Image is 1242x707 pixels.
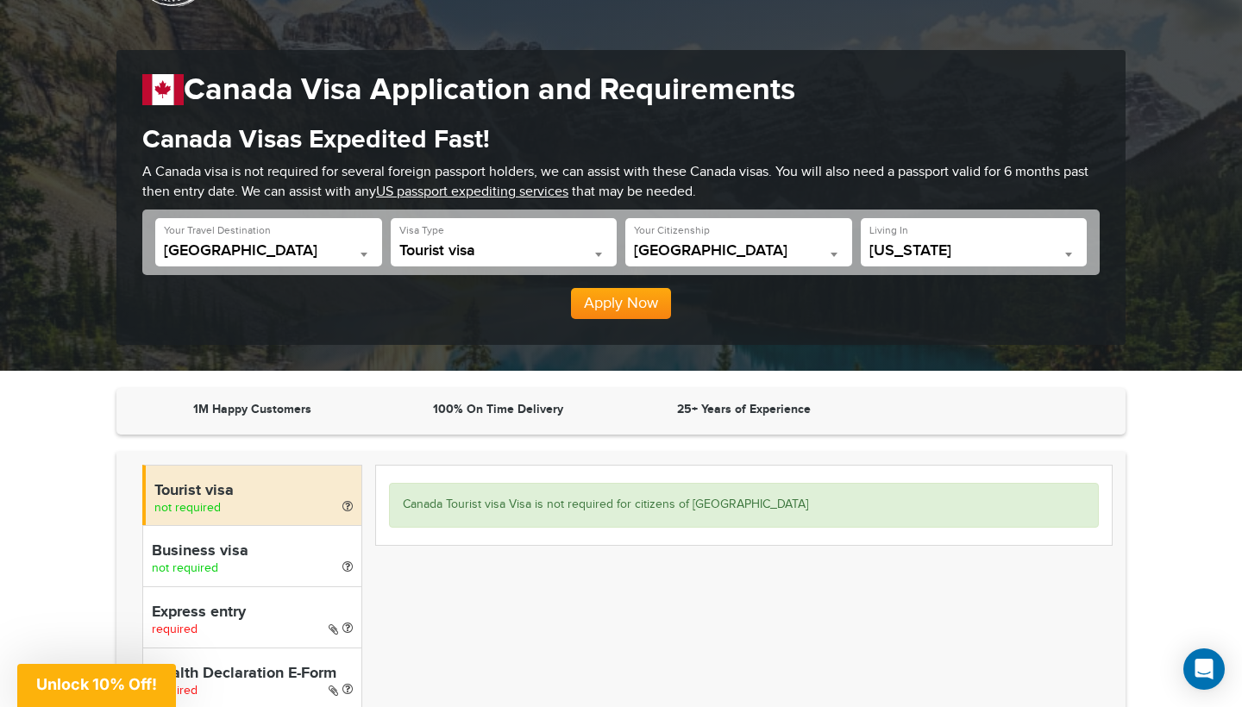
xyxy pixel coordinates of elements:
div: Unlock 10% Off! [17,664,176,707]
h4: Business visa [152,543,353,560]
strong: 100% On Time Delivery [433,402,563,416]
span: Tourist visa [399,242,609,266]
strong: Canada Visas Expedited Fast! [142,124,490,155]
span: Unlock 10% Off! [36,675,157,693]
strong: 25+ Years of Experience [677,402,811,416]
a: US passport expediting services [376,184,568,200]
strong: 1M Happy Customers [193,402,311,416]
span: United States [634,242,844,266]
div: Canada Tourist visa Visa is not required for citizens of [GEOGRAPHIC_DATA] [389,483,1099,528]
button: Apply Now [571,288,671,319]
h4: Health Declaration E-Form [152,666,353,683]
span: Canada [164,242,373,260]
span: California [869,242,1079,266]
label: Visa Type [399,223,444,238]
span: California [869,242,1079,260]
div: Open Intercom Messenger [1183,648,1225,690]
span: not required [154,501,221,515]
label: Living In [869,223,908,238]
label: Your Travel Destination [164,223,271,238]
iframe: Customer reviews powered by Trustpilot [871,401,1108,422]
span: Canada [164,242,373,266]
span: United States [634,242,844,260]
span: Tourist visa [399,242,609,260]
p: A Canada visa is not required for several foreign passport holders, we can assist with these Cana... [142,163,1100,203]
label: Your Citizenship [634,223,710,238]
span: required [152,623,198,636]
span: not required [152,561,218,575]
h1: Canada Visa Application and Requirements [142,72,1100,109]
h4: Express entry [152,604,353,622]
h4: Tourist visa [154,483,353,500]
